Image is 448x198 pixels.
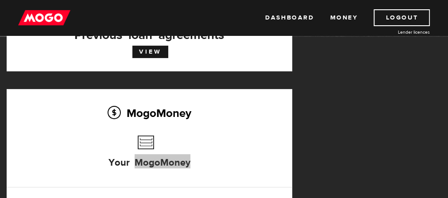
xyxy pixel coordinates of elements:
[20,17,279,39] h3: Previous loan agreements
[20,104,279,122] h2: MogoMoney
[265,9,314,26] a: Dashboard
[108,131,190,182] h3: Your MogoMoney
[18,9,70,26] img: mogo_logo-11ee424be714fa7cbb0f0f49df9e16ec.png
[132,46,168,58] a: View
